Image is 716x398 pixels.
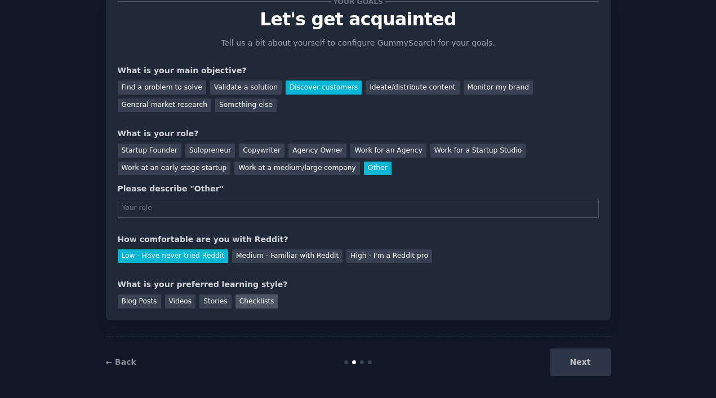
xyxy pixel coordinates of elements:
div: Checklists [235,294,278,308]
div: General market research [118,99,212,113]
div: What is your main objective? [118,65,599,77]
div: Please describe "Other" [118,183,599,195]
p: Tell us a bit about yourself to configure GummySearch for your goals. [216,37,500,49]
div: Startup Founder [118,144,181,158]
div: Something else [215,99,277,113]
div: Discover customers [286,81,362,95]
div: Validate a solution [210,81,282,95]
div: Solopreneur [185,144,235,158]
div: Medium - Familiar with Reddit [232,249,343,263]
div: Stories [199,294,231,308]
div: What is your role? [118,128,599,140]
div: Agency Owner [288,144,346,158]
div: Copywriter [239,144,284,158]
a: ← Back [106,357,136,366]
input: Your role [118,199,599,218]
div: Work for a Startup Studio [430,144,526,158]
div: Other [364,162,392,176]
div: Work at a medium/large company [234,162,359,176]
div: High - I'm a Reddit pro [346,249,432,263]
div: Blog Posts [118,294,161,308]
div: How comfortable are you with Reddit? [118,234,599,245]
div: Work for an Agency [350,144,426,158]
div: Ideate/distribute content [366,81,459,95]
div: Find a problem to solve [118,81,206,95]
div: Videos [165,294,196,308]
div: What is your preferred learning style? [118,279,599,290]
p: Let's get acquainted [118,10,599,29]
div: Work at an early stage startup [118,162,231,176]
div: Monitor my brand [464,81,533,95]
div: Low - Have never tried Reddit [118,249,228,263]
